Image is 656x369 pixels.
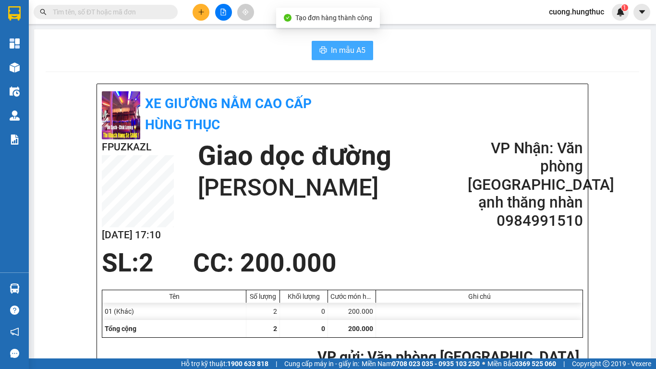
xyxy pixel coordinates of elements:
span: SL: [102,248,139,278]
h2: 0984991510 [468,212,583,230]
img: logo.jpg [102,91,140,139]
button: printerIn mẫu A5 [312,41,373,60]
span: 2 [139,248,154,278]
h2: FPUZKAZL [102,139,174,155]
b: XE GIƯỜNG NẰM CAO CẤP HÙNG THỤC [145,96,312,133]
img: dashboard-icon [10,38,20,49]
h1: Giao dọc đường [198,139,391,172]
img: warehouse-icon [10,62,20,73]
h2: VP Nhận: Văn phòng [GEOGRAPHIC_DATA] [468,139,583,194]
img: solution-icon [10,135,20,145]
span: | [563,358,565,369]
div: CC : 200.000 [187,248,342,277]
span: Miền Bắc [487,358,556,369]
span: caret-down [638,8,646,16]
span: check-circle [284,14,292,22]
div: 0 [280,303,328,320]
button: file-add [215,4,232,21]
span: Cung cấp máy in - giấy in: [284,358,359,369]
span: 200.000 [348,325,373,332]
span: aim [242,9,249,15]
img: warehouse-icon [10,86,20,97]
input: Tìm tên, số ĐT hoặc mã đơn [53,7,166,17]
span: Miền Nam [362,358,480,369]
h2: : Văn phòng [GEOGRAPHIC_DATA] [102,347,579,367]
h1: [PERSON_NAME] [198,172,391,203]
span: printer [319,46,327,55]
img: icon-new-feature [616,8,625,16]
span: Tổng cộng [105,325,136,332]
span: copyright [603,360,609,367]
span: VP gửi [317,348,360,365]
button: plus [193,4,209,21]
span: notification [10,327,19,336]
h2: ạnh thăng nhàn [468,194,583,212]
strong: 0369 525 060 [515,360,556,368]
div: Ghi chú [378,293,580,300]
span: In mẫu A5 [331,44,365,56]
div: 2 [246,303,280,320]
b: XE GIƯỜNG NẰM CAO CẤP HÙNG THỤC [28,8,100,87]
span: question-circle [10,306,19,315]
strong: 1900 633 818 [227,360,268,368]
div: Số lượng [249,293,277,300]
h2: [DATE] 17:10 [102,227,174,243]
span: Hỗ trợ kỹ thuật: [181,358,268,369]
img: warehouse-icon [10,283,20,294]
span: 0 [321,325,325,332]
div: Cước món hàng [330,293,373,300]
div: 01 (Khác) [102,303,246,320]
span: 1 [623,4,626,11]
span: cuong.hungthuc [541,6,612,18]
button: aim [237,4,254,21]
span: message [10,349,19,358]
button: caret-down [633,4,650,21]
div: Tên [105,293,243,300]
span: search [40,9,47,15]
img: logo-vxr [8,6,21,21]
span: plus [198,9,205,15]
div: 200.000 [328,303,376,320]
span: | [276,358,277,369]
sup: 1 [621,4,628,11]
span: file-add [220,9,227,15]
strong: 0708 023 035 - 0935 103 250 [392,360,480,368]
img: warehouse-icon [10,111,20,121]
img: logo.jpg [5,25,23,73]
span: ⚪️ [482,362,485,366]
div: Khối lượng [282,293,325,300]
span: Tạo đơn hàng thành công [295,14,372,22]
span: 2 [273,325,277,332]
